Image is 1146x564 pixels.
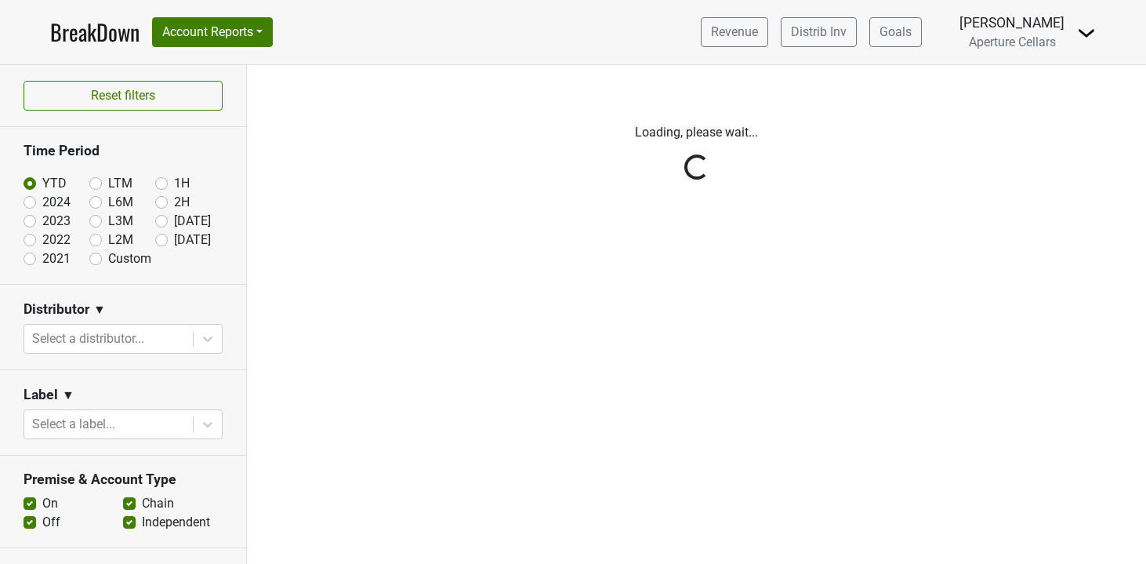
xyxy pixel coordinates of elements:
[781,17,857,47] a: Distrib Inv
[701,17,768,47] a: Revenue
[50,16,140,49] a: BreakDown
[1077,24,1096,42] img: Dropdown Menu
[959,13,1064,33] div: [PERSON_NAME]
[869,17,922,47] a: Goals
[152,17,273,47] button: Account Reports
[262,123,1132,142] p: Loading, please wait...
[969,35,1056,49] span: Aperture Cellars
